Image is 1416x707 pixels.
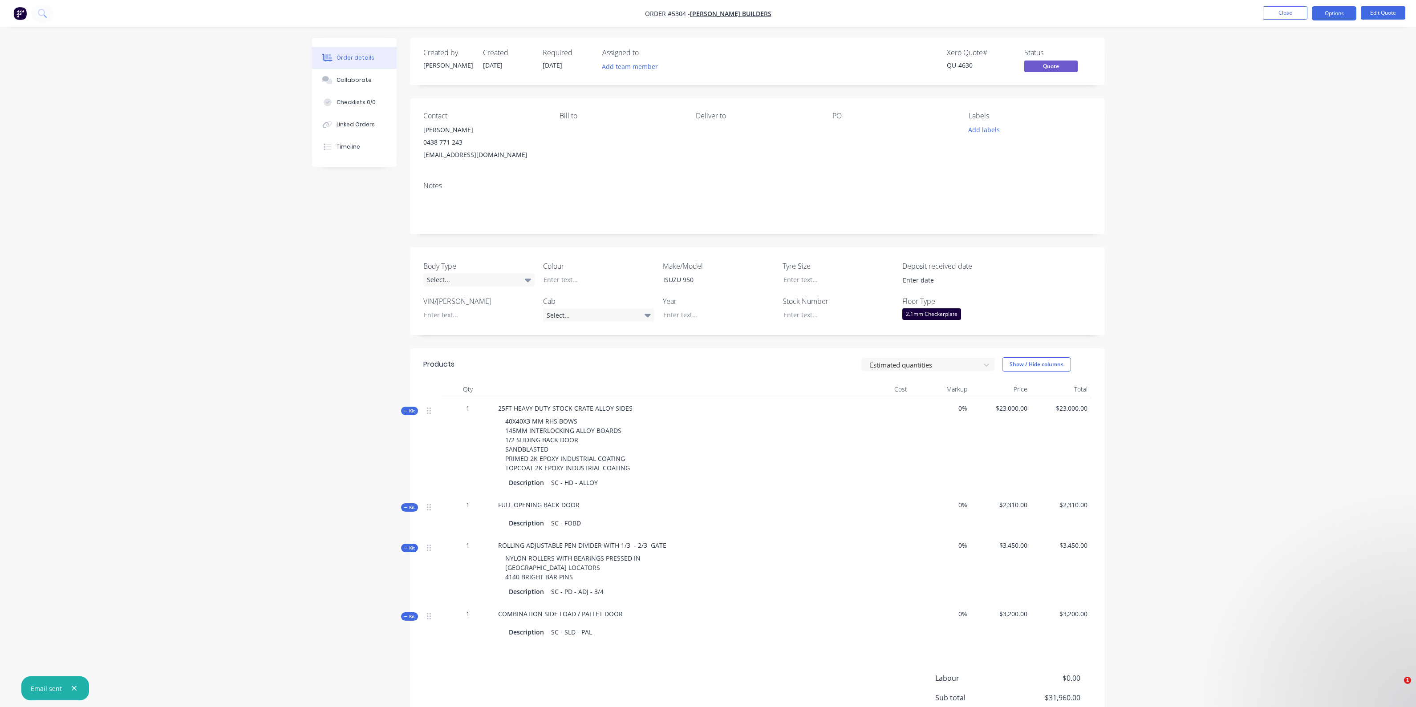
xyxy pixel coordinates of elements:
label: Tyre Size [783,261,894,271]
button: Kit [401,544,418,552]
label: Year [663,296,774,307]
span: 0% [914,541,967,550]
div: QU-4630 [947,61,1014,70]
button: Close [1263,6,1307,20]
span: Quote [1024,61,1078,72]
button: Collaborate [312,69,397,91]
div: Description [509,476,548,489]
span: Kit [404,408,415,414]
div: Created by [423,48,472,57]
span: 1 [466,609,470,618]
button: Options [1312,6,1356,20]
button: Kit [401,503,418,512]
span: ROLLING ADJUSTABLE PEN DIVIDER WITH 1/3 - 2/3 GATE [498,541,666,549]
div: Labels [969,112,1091,120]
div: Qty [441,380,495,398]
button: Edit Quote [1361,6,1405,20]
div: Description [509,585,548,598]
div: SC - FOBD [548,517,584,529]
span: NYLON ROLLERS WITH BEARINGS PRESSED IN [GEOGRAPHIC_DATA] LOCATORS 4140 BRIGHT BAR PINS [505,554,641,581]
span: FULL OPENING BACK DOOR [498,501,580,509]
div: Required [543,48,592,57]
div: Select... [423,273,535,287]
button: Kit [401,407,418,415]
span: $3,450.00 [1035,541,1087,550]
div: Products [423,359,454,370]
span: 0% [914,609,967,618]
div: Created [483,48,532,57]
label: Body Type [423,261,535,271]
div: Description [509,626,548,638]
button: Show / Hide columns [1002,357,1071,372]
div: [EMAIL_ADDRESS][DOMAIN_NAME] [423,149,545,161]
div: PO [832,112,954,120]
span: 0% [914,404,967,413]
span: 1 [466,541,470,550]
button: Timeline [312,136,397,158]
div: Xero Quote # [947,48,1014,57]
span: $0.00 [1014,673,1080,683]
label: Make/Model [663,261,774,271]
button: Add team member [602,61,663,73]
span: 0% [914,500,967,509]
span: $3,200.00 [974,609,1027,618]
div: SC - HD - ALLOY [548,476,601,489]
div: Markup [911,380,971,398]
span: 1 [466,500,470,509]
button: Order details [312,47,397,69]
button: Linked Orders [312,113,397,136]
div: Total [1031,380,1091,398]
span: Labour [935,673,1014,683]
div: [PERSON_NAME] [423,124,545,136]
a: [PERSON_NAME] Builders [690,9,771,18]
button: Checklists 0/0 [312,91,397,113]
label: Floor Type [902,296,1014,307]
div: 2.1mm Checkerplate [902,308,961,320]
div: Timeline [337,143,360,151]
div: Select... [543,308,654,322]
div: Collaborate [337,76,372,84]
div: Description [509,517,548,529]
span: 1 [466,404,470,413]
label: Cab [543,296,654,307]
div: Checklists 0/0 [337,98,376,106]
span: $3,200.00 [1035,609,1087,618]
span: $2,310.00 [1035,500,1087,509]
label: Deposit received date [902,261,1014,271]
div: Price [971,380,1031,398]
button: Add team member [597,61,662,73]
div: 0438 771 243 [423,136,545,149]
div: [PERSON_NAME] [423,61,472,70]
span: $23,000.00 [1035,404,1087,413]
div: Linked Orders [337,121,375,129]
label: VIN/[PERSON_NAME] [423,296,535,307]
div: SC - PD - ADJ - 3/4 [548,585,607,598]
img: Factory [13,7,27,20]
div: Notes [423,182,1091,190]
span: Order #5304 - [645,9,690,18]
div: [PERSON_NAME]0438 771 243[EMAIL_ADDRESS][DOMAIN_NAME] [423,124,545,161]
span: [DATE] [483,61,503,69]
span: 40X40X3 MM RHS BOWS 145MM INTERLOCKING ALLOY BOARDS 1/2 SLIDING BACK DOOR SANDBLASTED PRIMED 2K E... [505,417,630,472]
div: Order details [337,54,374,62]
div: Bill to [560,112,682,120]
span: $3,450.00 [974,541,1027,550]
span: COMBINATION SIDE LOAD / PALLET DOOR [498,610,623,618]
span: Kit [404,613,415,620]
span: Kit [404,545,415,551]
button: Kit [401,612,418,621]
span: [DATE] [543,61,562,69]
span: $23,000.00 [974,404,1027,413]
iframe: Intercom live chat [1386,677,1407,698]
div: Deliver to [696,112,818,120]
label: Stock Number [783,296,894,307]
div: Cost [851,380,911,398]
div: ISUZU 950 [656,273,767,286]
div: SC - SLD - PAL [548,626,596,638]
label: Colour [543,261,654,271]
span: Sub total [935,692,1014,703]
button: Add labels [964,124,1005,136]
div: Assigned to [602,48,691,57]
input: Enter date [897,274,1007,287]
